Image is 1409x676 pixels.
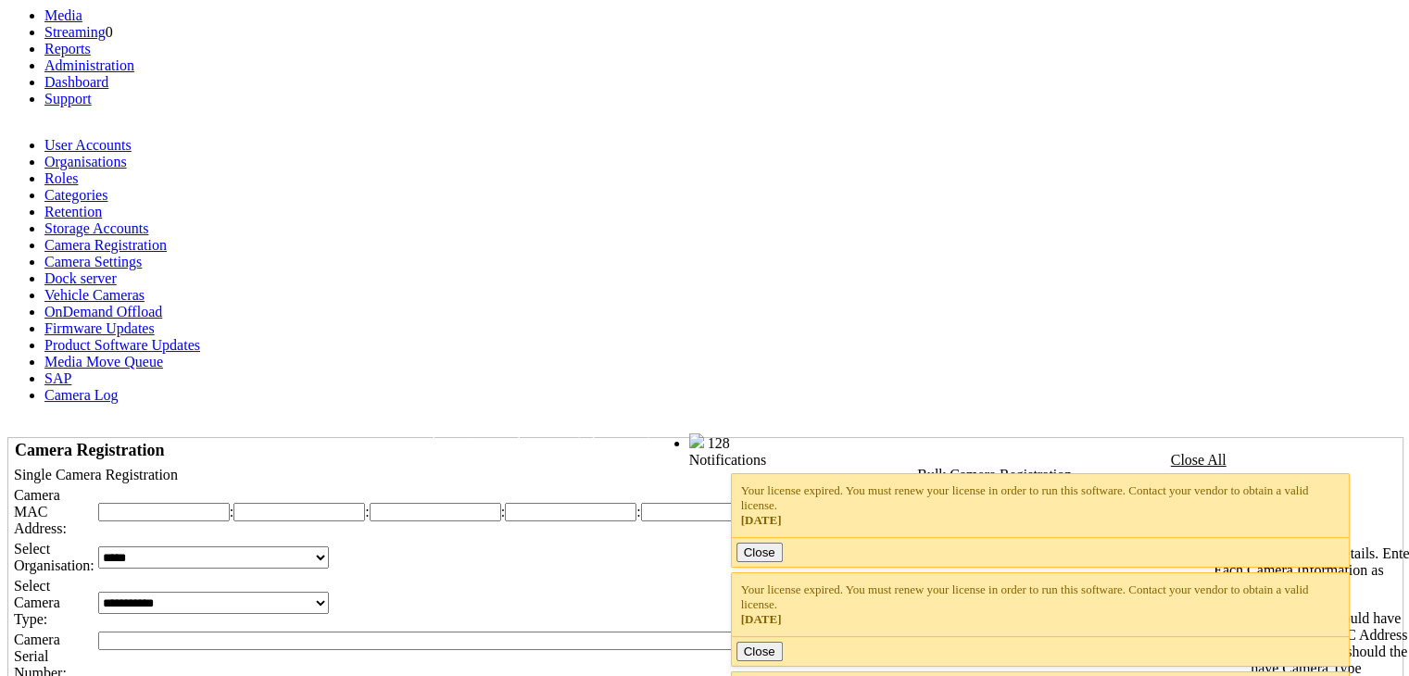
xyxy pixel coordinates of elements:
div: Your license expired. You must renew your license in order to run this software. Contact your ven... [741,483,1340,528]
img: bell25.png [689,433,704,448]
a: Categories [44,187,107,203]
a: OnDemand Offload [44,304,162,319]
a: Camera Log [44,387,119,403]
a: Organisations [44,154,127,169]
span: Select Organisation: [14,541,94,573]
div: Your license expired. You must renew your license in order to run this software. Contact your ven... [741,582,1340,627]
a: Administration [44,57,134,73]
span: Welcome, System Administrator (Administrator) [417,434,652,448]
a: Close All [1171,452,1227,468]
span: : [365,504,369,520]
button: Close [736,543,783,562]
a: Camera Registration [44,237,167,253]
a: User Accounts [44,137,132,153]
a: Dashboard [44,74,108,90]
a: Camera Settings [44,254,142,269]
a: Vehicle Cameras [44,287,145,303]
span: Camera Registration [15,441,164,459]
span: [DATE] [741,513,782,527]
a: Retention [44,204,102,219]
button: Close [736,642,783,661]
a: Dock server [44,270,117,286]
a: Streaming [44,24,106,40]
span: Camera MAC Address: [14,487,67,536]
a: Reports [44,41,91,56]
span: [DATE] [741,612,782,626]
a: Firmware Updates [44,320,155,336]
a: Product Software Updates [44,337,200,353]
span: 0 [106,24,113,40]
a: Storage Accounts [44,220,148,236]
a: Media [44,7,82,23]
a: Roles [44,170,78,186]
a: SAP [44,370,71,386]
a: Media Move Queue [44,354,163,369]
span: Select Camera Type: [14,578,60,627]
a: Support [44,91,92,106]
span: Single Camera Registration [14,467,178,482]
span: 128 [708,435,730,451]
span: : [230,504,233,520]
div: Notifications [689,452,1363,469]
